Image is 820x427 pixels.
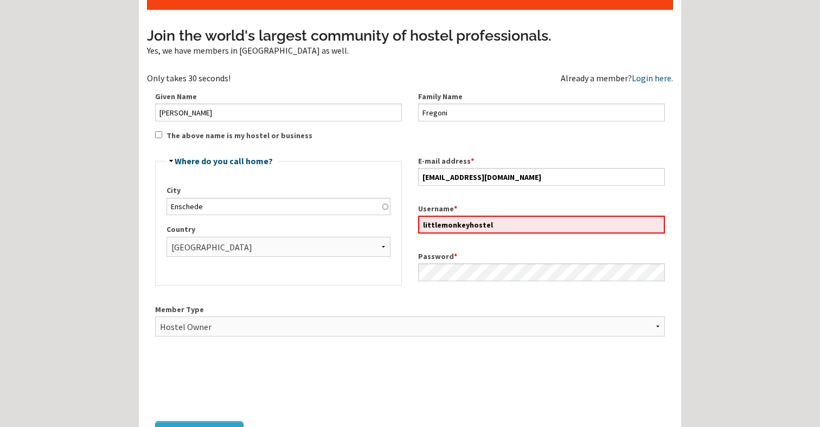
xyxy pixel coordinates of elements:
label: E-mail address [418,156,665,167]
label: Member Type [155,304,665,315]
label: Country [166,224,390,235]
label: City [166,185,390,196]
div: Already a member? [561,74,673,82]
span: This field is required. [454,204,457,214]
label: Family Name [418,91,665,102]
label: Password [418,251,665,262]
span: This field is required. [454,251,457,261]
div: Yes, we have members in [GEOGRAPHIC_DATA] as well. [147,46,673,55]
span: This field is required. [471,156,474,166]
label: Username [418,203,665,215]
div: Only takes 30 seconds! [147,74,410,82]
a: Where do you call home? [175,156,273,166]
label: The above name is my hostel or business [166,130,312,141]
iframe: reCAPTCHA [155,362,320,404]
label: Given Name [155,91,402,102]
input: A valid e-mail address. All e-mails from the system will be sent to this address. The e-mail addr... [418,168,665,185]
a: Login here. [632,73,673,83]
h3: Join the world's largest community of hostel professionals. [147,25,673,46]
